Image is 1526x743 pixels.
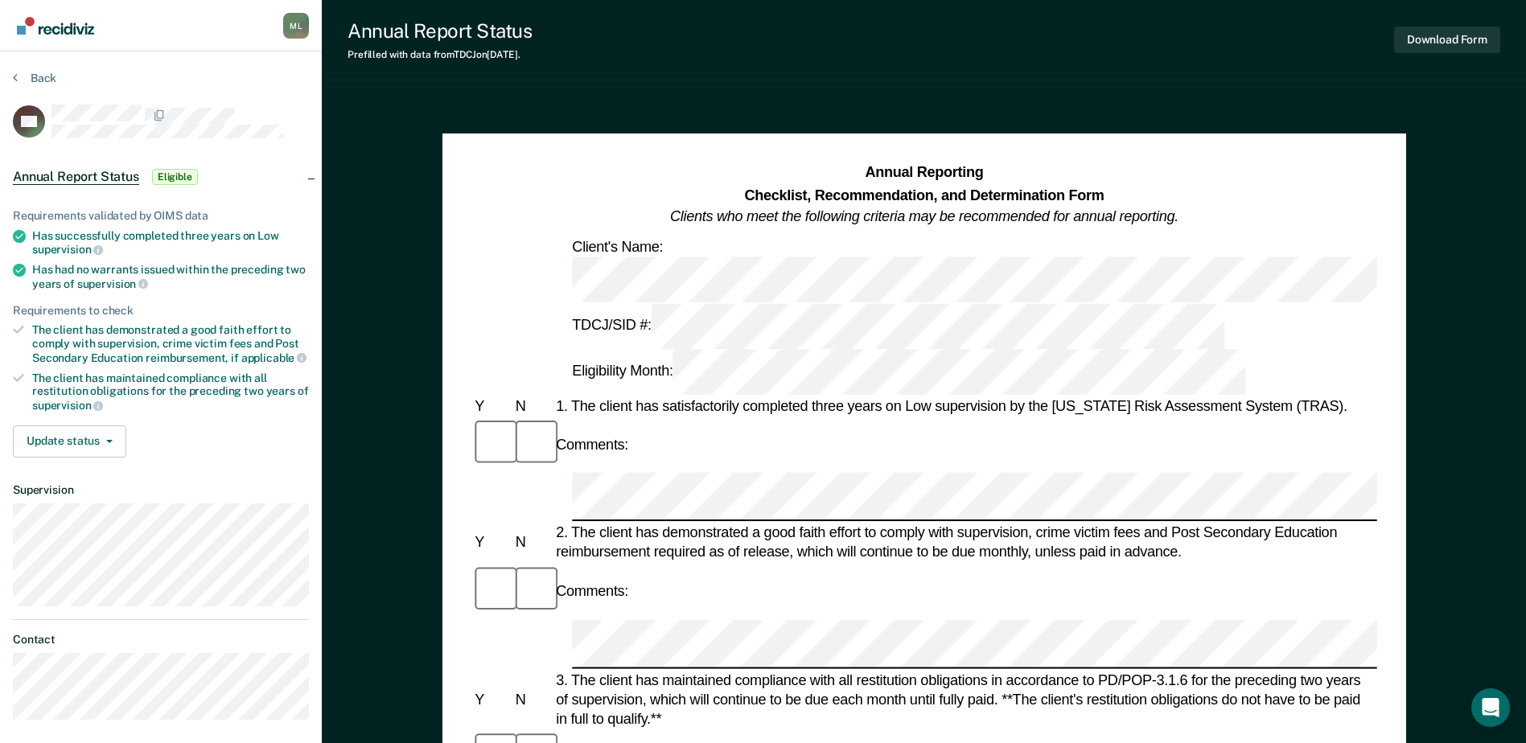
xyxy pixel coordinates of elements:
[471,396,512,416] div: Y
[13,169,139,185] span: Annual Report Status
[553,435,631,454] div: Comments:
[1471,688,1510,727] div: Open Intercom Messenger
[32,399,103,412] span: supervision
[512,396,552,416] div: N
[865,165,983,181] strong: Annual Reporting
[13,425,126,458] button: Update status
[13,71,56,85] button: Back
[553,396,1377,416] div: 1. The client has satisfactorily completed three years on Low supervision by the [US_STATE] Risk ...
[13,483,309,497] dt: Supervision
[152,169,198,185] span: Eligible
[1394,27,1500,53] button: Download Form
[553,581,631,601] div: Comments:
[13,209,309,223] div: Requirements validated by OIMS data
[32,243,103,256] span: supervision
[13,304,309,318] div: Requirements to check
[569,303,1227,349] div: TDCJ/SID #:
[283,13,309,39] button: Profile dropdown button
[744,187,1104,203] strong: Checklist, Recommendation, and Determination Form
[283,13,309,39] div: M L
[471,533,512,552] div: Y
[553,670,1377,729] div: 3. The client has maintained compliance with all restitution obligations in accordance to PD/POP-...
[32,323,309,364] div: The client has demonstrated a good faith effort to comply with supervision, crime victim fees and...
[17,17,94,35] img: Recidiviz
[512,533,552,552] div: N
[77,277,148,290] span: supervision
[32,263,309,290] div: Has had no warrants issued within the preceding two years of
[553,523,1377,562] div: 2. The client has demonstrated a good faith effort to comply with supervision, crime victim fees ...
[241,351,306,364] span: applicable
[348,49,532,60] div: Prefilled with data from TDCJ on [DATE] .
[348,19,532,43] div: Annual Report Status
[471,690,512,709] div: Y
[569,349,1248,395] div: Eligibility Month:
[13,633,309,647] dt: Contact
[670,208,1178,224] em: Clients who meet the following criteria may be recommended for annual reporting.
[32,371,309,413] div: The client has maintained compliance with all restitution obligations for the preceding two years of
[32,229,309,257] div: Has successfully completed three years on Low
[512,690,552,709] div: N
